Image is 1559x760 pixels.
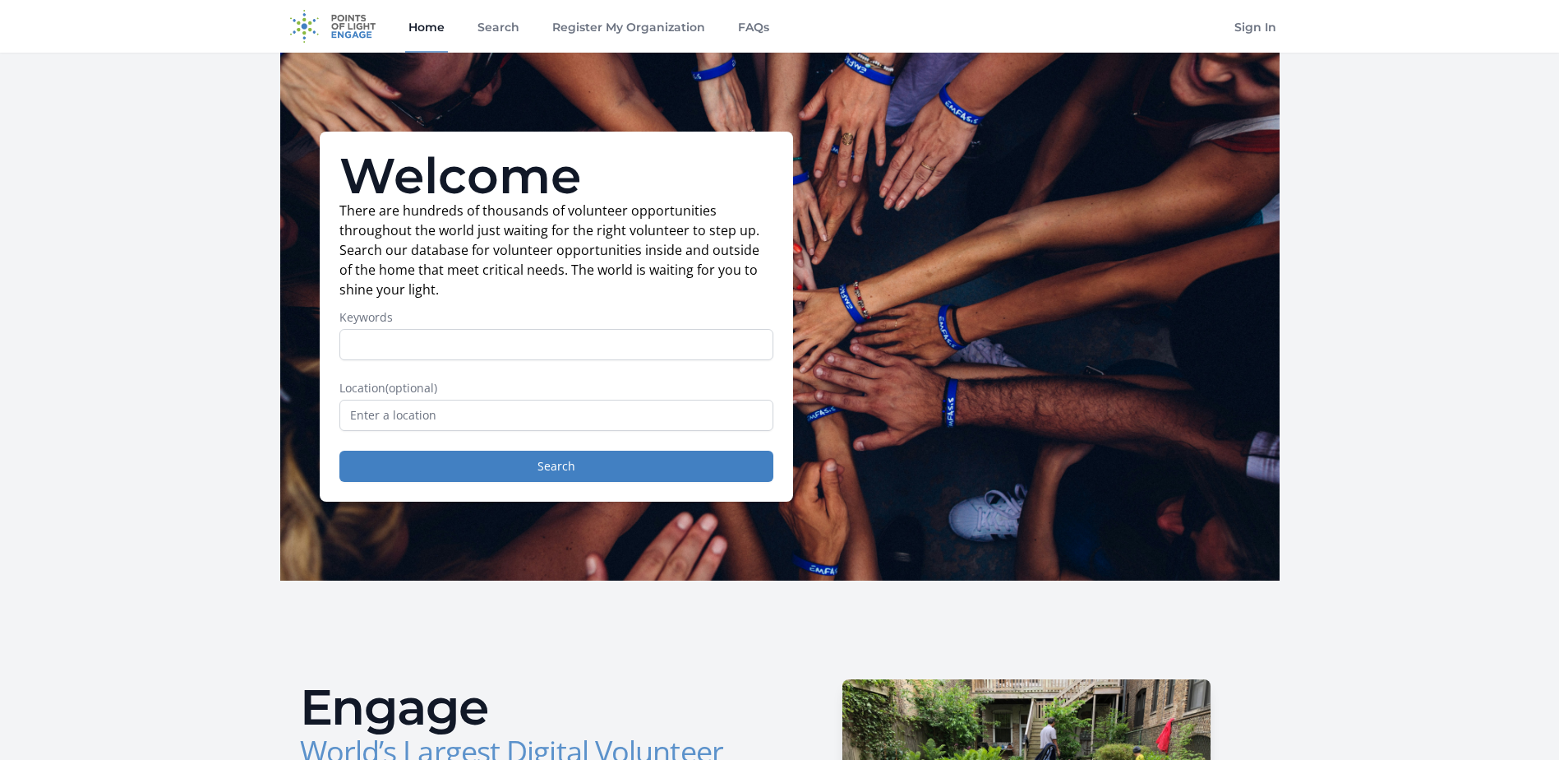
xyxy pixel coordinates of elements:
[339,451,773,482] button: Search
[300,683,767,732] h2: Engage
[339,201,773,299] p: There are hundreds of thousands of volunteer opportunities throughout the world just waiting for ...
[339,151,773,201] h1: Welcome
[339,400,773,431] input: Enter a location
[385,380,437,396] span: (optional)
[339,309,773,326] label: Keywords
[339,380,773,396] label: Location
